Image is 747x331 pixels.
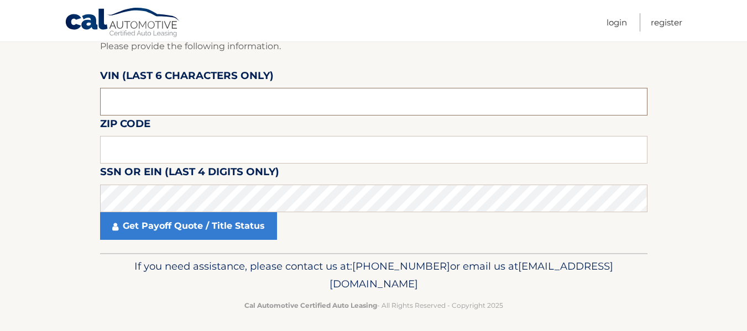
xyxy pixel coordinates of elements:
[107,258,640,293] p: If you need assistance, please contact us at: or email us at
[100,115,150,136] label: Zip Code
[651,13,682,31] a: Register
[100,67,274,88] label: VIN (last 6 characters only)
[107,300,640,311] p: - All Rights Reserved - Copyright 2025
[607,13,627,31] a: Login
[100,164,279,184] label: SSN or EIN (last 4 digits only)
[100,39,647,54] p: Please provide the following information.
[244,301,377,309] strong: Cal Automotive Certified Auto Leasing
[352,260,450,272] span: [PHONE_NUMBER]
[65,7,181,39] a: Cal Automotive
[100,212,277,240] a: Get Payoff Quote / Title Status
